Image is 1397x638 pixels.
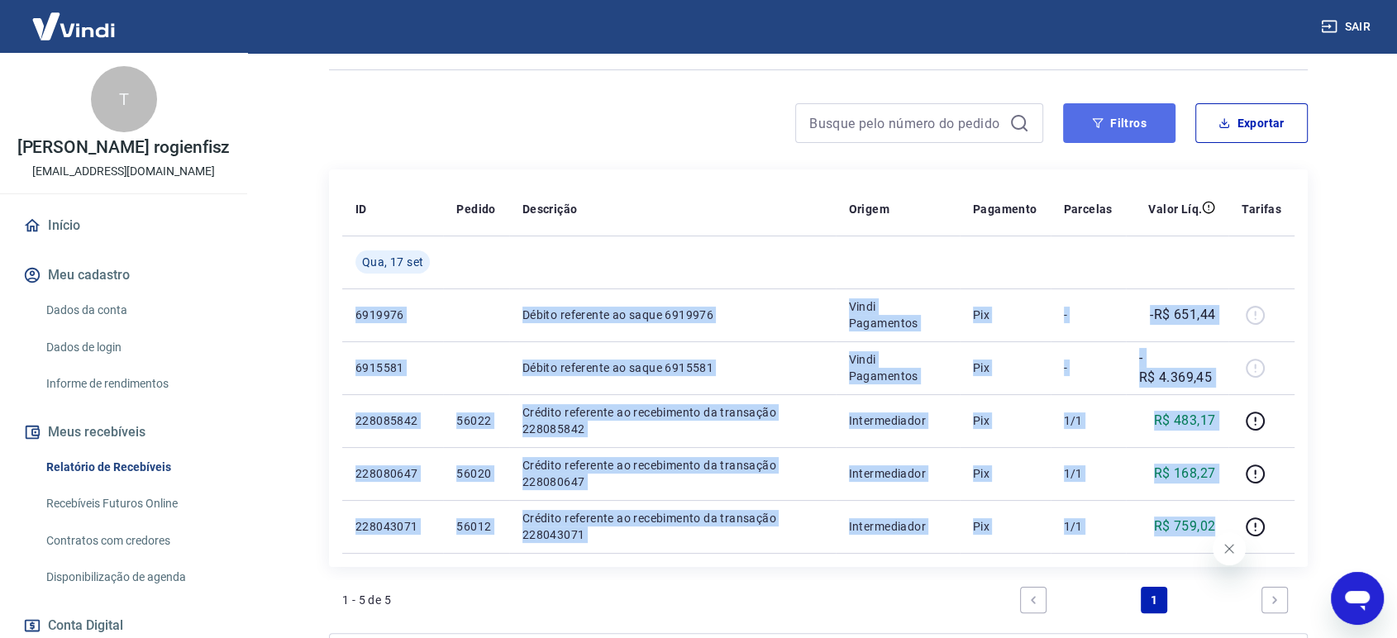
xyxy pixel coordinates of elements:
p: Valor Líq. [1148,201,1202,217]
p: 1/1 [1064,465,1113,482]
p: Pix [973,307,1037,323]
p: 1 - 5 de 5 [342,592,391,608]
p: 1/1 [1064,412,1113,429]
p: Pix [973,359,1037,376]
p: Crédito referente ao recebimento da transação 228085842 [522,404,822,437]
a: Contratos com credores [40,524,227,558]
p: Débito referente ao saque 6919976 [522,307,822,323]
p: -R$ 651,44 [1150,305,1215,325]
p: Pagamento [973,201,1037,217]
div: T [91,66,157,132]
button: Exportar [1195,103,1308,143]
p: 56020 [456,465,495,482]
p: Vindi Pagamentos [849,351,946,384]
p: 1/1 [1064,518,1113,535]
a: Início [20,207,227,244]
a: Recebíveis Futuros Online [40,487,227,521]
img: Vindi [20,1,127,51]
ul: Pagination [1013,580,1294,620]
p: Pix [973,518,1037,535]
p: [PERSON_NAME] rogienfisz [17,139,231,156]
p: 6915581 [355,359,430,376]
button: Meu cadastro [20,257,227,293]
p: Origem [849,201,889,217]
iframe: Botão para abrir a janela de mensagens [1331,572,1384,625]
p: Pix [973,465,1037,482]
p: Parcelas [1064,201,1113,217]
p: Vindi Pagamentos [849,298,946,331]
p: R$ 759,02 [1154,517,1216,536]
iframe: Fechar mensagem [1213,532,1246,565]
a: Page 1 is your current page [1141,587,1167,613]
p: R$ 168,27 [1154,464,1216,483]
p: 56012 [456,518,495,535]
p: ID [355,201,367,217]
span: Olá! Precisa de ajuda? [10,12,139,25]
p: -R$ 4.369,45 [1139,348,1215,388]
p: Pedido [456,201,495,217]
button: Filtros [1063,103,1175,143]
a: Informe de rendimentos [40,367,227,401]
span: Qua, 17 set [362,254,423,270]
p: Intermediador [849,412,946,429]
a: Dados da conta [40,293,227,327]
p: 228085842 [355,412,430,429]
a: Disponibilização de agenda [40,560,227,594]
p: Tarifas [1242,201,1281,217]
p: 228043071 [355,518,430,535]
input: Busque pelo número do pedido [809,111,1003,136]
p: - [1064,307,1113,323]
p: R$ 483,17 [1154,411,1216,431]
p: 6919976 [355,307,430,323]
p: Débito referente ao saque 6915581 [522,359,822,376]
p: - [1064,359,1113,376]
p: Intermediador [849,465,946,482]
p: 56022 [456,412,495,429]
p: Crédito referente ao recebimento da transação 228080647 [522,457,822,490]
button: Sair [1318,12,1377,42]
button: Meus recebíveis [20,414,227,450]
p: 228080647 [355,465,430,482]
p: Intermediador [849,518,946,535]
p: [EMAIL_ADDRESS][DOMAIN_NAME] [32,163,215,180]
a: Relatório de Recebíveis [40,450,227,484]
a: Dados de login [40,331,227,364]
p: Descrição [522,201,578,217]
a: Previous page [1020,587,1047,613]
p: Crédito referente ao recebimento da transação 228043071 [522,510,822,543]
p: Pix [973,412,1037,429]
a: Next page [1261,587,1288,613]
